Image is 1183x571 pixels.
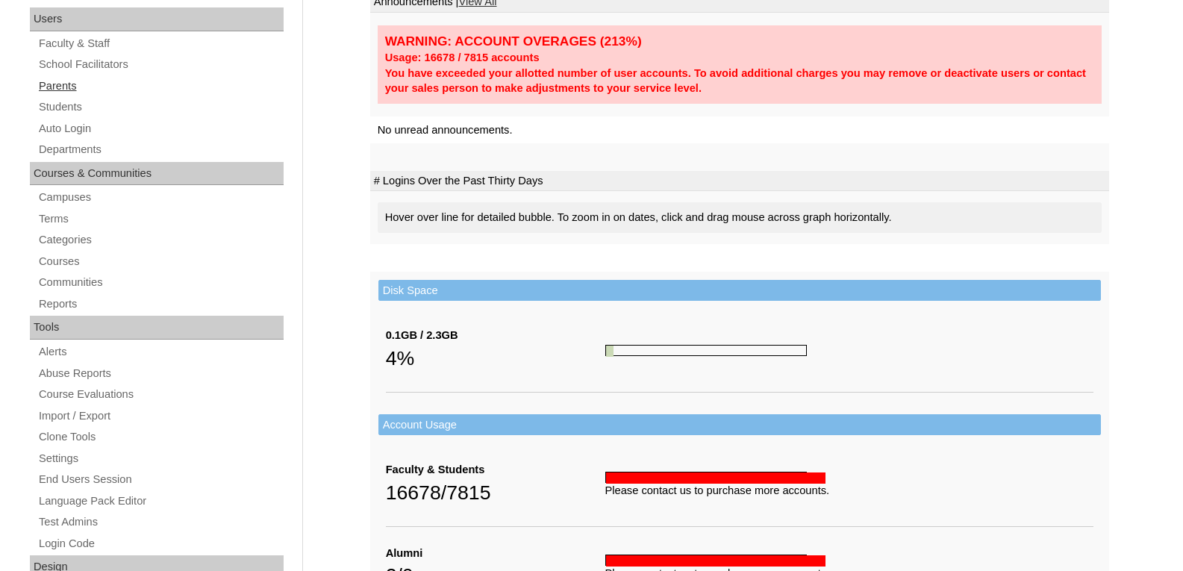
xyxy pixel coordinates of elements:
[37,492,284,511] a: Language Pack Editor
[378,202,1102,233] div: Hover over line for detailed bubble. To zoom in on dates, click and drag mouse across graph horiz...
[386,478,605,508] div: 16678/7815
[37,407,284,425] a: Import / Export
[386,462,605,478] div: Faculty & Students
[370,116,1109,144] td: No unread announcements.
[385,52,540,63] strong: Usage: 16678 / 7815 accounts
[370,171,1109,192] td: # Logins Over the Past Thirty Days
[30,316,284,340] div: Tools
[37,188,284,207] a: Campuses
[37,364,284,383] a: Abuse Reports
[378,414,1101,436] td: Account Usage
[37,140,284,159] a: Departments
[385,33,1094,50] div: WARNING: ACCOUNT OVERAGES (213%)
[37,295,284,313] a: Reports
[386,343,605,373] div: 4%
[37,273,284,292] a: Communities
[37,252,284,271] a: Courses
[37,55,284,74] a: School Facilitators
[37,119,284,138] a: Auto Login
[378,280,1101,302] td: Disk Space
[37,470,284,489] a: End Users Session
[37,385,284,404] a: Course Evaluations
[386,328,605,343] div: 0.1GB / 2.3GB
[37,428,284,446] a: Clone Tools
[385,66,1094,96] div: You have exceeded your allotted number of user accounts. To avoid additional charges you may remo...
[37,77,284,96] a: Parents
[605,483,1093,499] div: Please contact us to purchase more accounts.
[30,162,284,186] div: Courses & Communities
[37,513,284,531] a: Test Admins
[37,210,284,228] a: Terms
[37,343,284,361] a: Alerts
[37,34,284,53] a: Faculty & Staff
[37,534,284,553] a: Login Code
[37,98,284,116] a: Students
[37,231,284,249] a: Categories
[386,546,605,561] div: Alumni
[37,449,284,468] a: Settings
[30,7,284,31] div: Users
